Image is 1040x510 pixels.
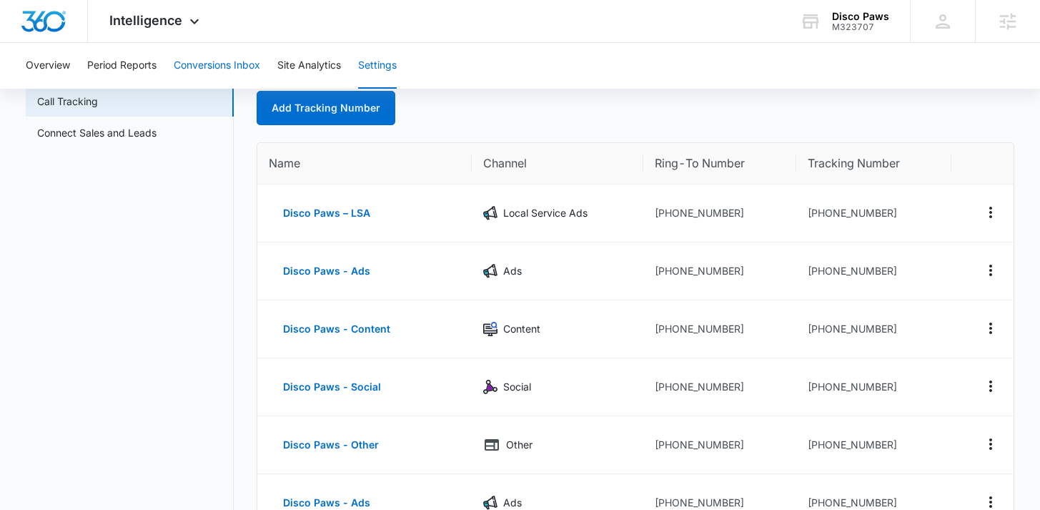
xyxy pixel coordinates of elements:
[269,370,395,404] button: Disco Paws - Social
[796,143,951,185] th: Tracking Number
[37,94,98,109] a: Call Tracking
[979,433,1002,456] button: Actions
[643,143,796,185] th: Ring-To Number
[503,263,522,279] p: Ads
[269,254,385,288] button: Disco Paws - Ads
[257,143,472,185] th: Name
[643,416,796,474] td: [PHONE_NUMBER]
[269,196,385,230] button: Disco Paws – LSA
[174,43,260,89] button: Conversions Inbox
[979,201,1002,224] button: Actions
[832,11,889,22] div: account name
[269,428,393,462] button: Disco Paws - Other
[643,358,796,416] td: [PHONE_NUMBER]
[979,375,1002,398] button: Actions
[979,317,1002,340] button: Actions
[87,43,157,89] button: Period Reports
[796,185,951,242] td: [PHONE_NUMBER]
[26,43,70,89] button: Overview
[503,379,531,395] p: Social
[257,91,395,125] a: Add Tracking Number
[109,13,182,28] span: Intelligence
[796,416,951,474] td: [PHONE_NUMBER]
[483,496,497,510] img: Ads
[503,321,540,337] p: Content
[979,259,1002,282] button: Actions
[643,242,796,300] td: [PHONE_NUMBER]
[832,22,889,32] div: account id
[483,264,497,278] img: Ads
[472,143,643,185] th: Channel
[796,358,951,416] td: [PHONE_NUMBER]
[643,185,796,242] td: [PHONE_NUMBER]
[643,300,796,358] td: [PHONE_NUMBER]
[358,43,397,89] button: Settings
[277,43,341,89] button: Site Analytics
[37,125,157,140] a: Connect Sales and Leads
[483,322,497,336] img: Content
[483,380,497,394] img: Social
[503,205,588,221] p: Local Service Ads
[483,206,497,220] img: Local Service Ads
[269,312,405,346] button: Disco Paws - Content
[506,437,533,453] p: Other
[796,300,951,358] td: [PHONE_NUMBER]
[796,242,951,300] td: [PHONE_NUMBER]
